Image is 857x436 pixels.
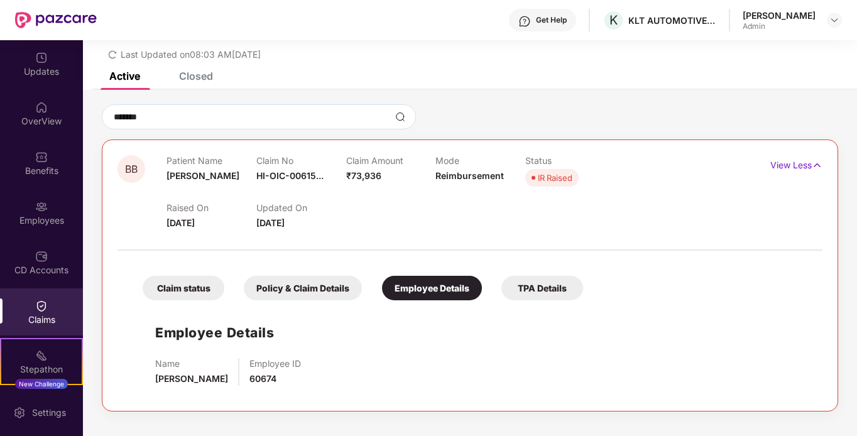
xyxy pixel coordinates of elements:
span: HI-OIC-00615... [256,170,324,181]
img: svg+xml;base64,PHN2ZyB4bWxucz0iaHR0cDovL3d3dy53My5vcmcvMjAwMC9zdmciIHdpZHRoPSIyMSIgaGVpZ2h0PSIyMC... [35,349,48,362]
span: BB [125,164,138,175]
div: Admin [743,21,816,31]
img: svg+xml;base64,PHN2ZyBpZD0iSGVscC0zMngzMiIgeG1sbnM9Imh0dHA6Ly93d3cudzMub3JnLzIwMDAvc3ZnIiB3aWR0aD... [518,15,531,28]
p: Claim No [256,155,346,166]
p: Name [155,358,228,369]
img: svg+xml;base64,PHN2ZyBpZD0iU2V0dGluZy0yMHgyMCIgeG1sbnM9Imh0dHA6Ly93d3cudzMub3JnLzIwMDAvc3ZnIiB3aW... [13,406,26,419]
div: Active [109,70,140,82]
div: [PERSON_NAME] [743,9,816,21]
img: svg+xml;base64,PHN2ZyBpZD0iQ2xhaW0iIHhtbG5zPSJodHRwOi8vd3d3LnczLm9yZy8yMDAwL3N2ZyIgd2lkdGg9IjIwIi... [35,300,48,312]
span: redo [108,49,117,60]
div: Settings [28,406,70,419]
p: Status [525,155,615,166]
div: IR Raised [538,172,572,184]
span: ₹73,936 [346,170,381,181]
div: KLT AUTOMOTIVE AND TUBULAR PRODUCTS LTD [628,14,716,26]
div: Closed [179,70,213,82]
p: Employee ID [249,358,301,369]
p: Mode [435,155,525,166]
img: svg+xml;base64,PHN2ZyBpZD0iVXBkYXRlZCIgeG1sbnM9Imh0dHA6Ly93d3cudzMub3JnLzIwMDAvc3ZnIiB3aWR0aD0iMj... [35,52,48,64]
span: Last Updated on 08:03 AM[DATE] [121,49,261,60]
p: Claim Amount [346,155,436,166]
img: svg+xml;base64,PHN2ZyBpZD0iU2VhcmNoLTMyeDMyIiB4bWxucz0iaHR0cDovL3d3dy53My5vcmcvMjAwMC9zdmciIHdpZH... [395,112,405,122]
div: Get Help [536,15,567,25]
p: View Less [770,155,822,172]
img: New Pazcare Logo [15,12,97,28]
span: Reimbursement [435,170,504,181]
img: svg+xml;base64,PHN2ZyBpZD0iSG9tZSIgeG1sbnM9Imh0dHA6Ly93d3cudzMub3JnLzIwMDAvc3ZnIiB3aWR0aD0iMjAiIG... [35,101,48,114]
span: 60674 [249,373,276,384]
img: svg+xml;base64,PHN2ZyBpZD0iQmVuZWZpdHMiIHhtbG5zPSJodHRwOi8vd3d3LnczLm9yZy8yMDAwL3N2ZyIgd2lkdGg9Ij... [35,151,48,163]
img: svg+xml;base64,PHN2ZyB4bWxucz0iaHR0cDovL3d3dy53My5vcmcvMjAwMC9zdmciIHdpZHRoPSIxNyIgaGVpZ2h0PSIxNy... [812,158,822,172]
p: Updated On [256,202,346,213]
div: Stepathon [1,363,82,376]
p: Raised On [166,202,256,213]
div: Claim status [143,276,224,300]
p: Patient Name [166,155,256,166]
div: New Challenge [15,379,68,389]
span: [DATE] [256,217,285,228]
span: [PERSON_NAME] [166,170,239,181]
span: [PERSON_NAME] [155,373,228,384]
img: svg+xml;base64,PHN2ZyBpZD0iQ0RfQWNjb3VudHMiIGRhdGEtbmFtZT0iQ0QgQWNjb3VudHMiIHhtbG5zPSJodHRwOi8vd3... [35,250,48,263]
img: svg+xml;base64,PHN2ZyBpZD0iRHJvcGRvd24tMzJ4MzIiIHhtbG5zPSJodHRwOi8vd3d3LnczLm9yZy8yMDAwL3N2ZyIgd2... [829,15,839,25]
div: TPA Details [501,276,583,300]
span: K [609,13,618,28]
div: Policy & Claim Details [244,276,362,300]
span: [DATE] [166,217,195,228]
div: Employee Details [382,276,482,300]
h1: Employee Details [155,322,274,343]
img: svg+xml;base64,PHN2ZyBpZD0iRW1wbG95ZWVzIiB4bWxucz0iaHR0cDovL3d3dy53My5vcmcvMjAwMC9zdmciIHdpZHRoPS... [35,200,48,213]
